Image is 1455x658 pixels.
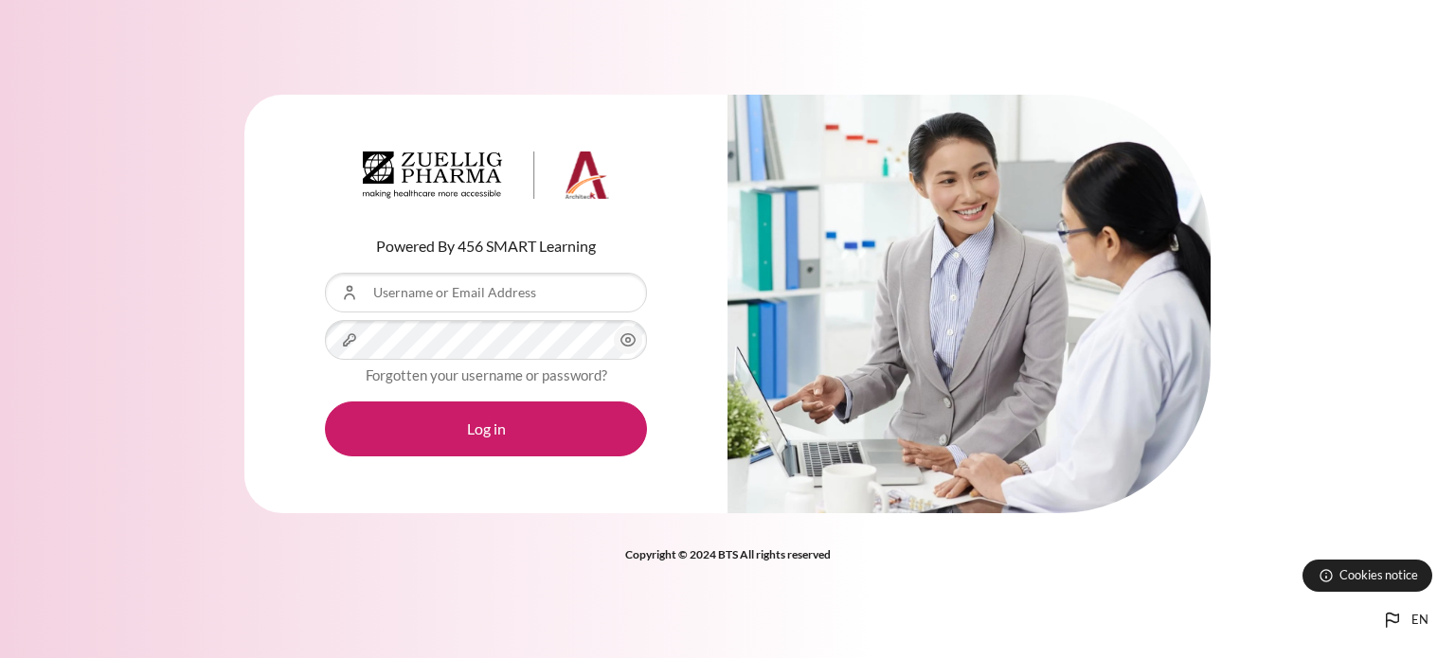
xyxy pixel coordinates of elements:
span: en [1411,611,1428,630]
input: Username or Email Address [325,273,647,312]
button: Log in [325,401,647,456]
img: Architeck [363,151,609,199]
a: Architeck [363,151,609,206]
button: Cookies notice [1302,560,1432,592]
strong: Copyright © 2024 BTS All rights reserved [625,547,831,561]
span: Cookies notice [1339,566,1418,584]
p: Powered By 456 SMART Learning [325,235,647,258]
a: Forgotten your username or password? [366,366,607,383]
button: Languages [1374,601,1436,639]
